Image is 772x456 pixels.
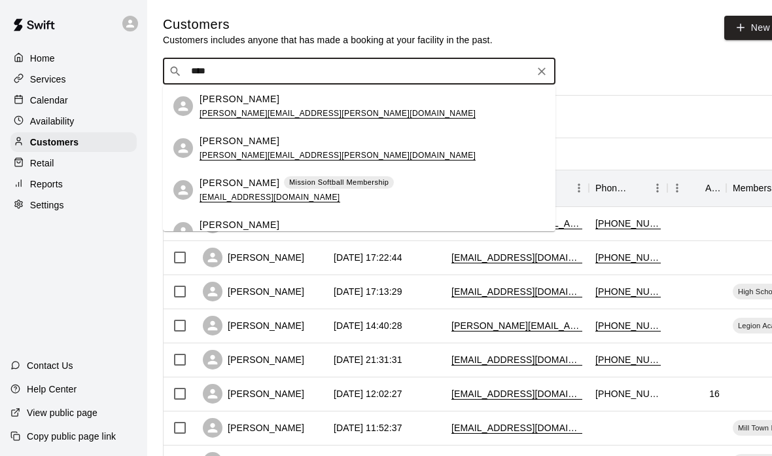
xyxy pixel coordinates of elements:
a: Home [10,48,137,68]
p: Settings [30,199,64,212]
p: Copy public page link [27,430,116,443]
div: 2025-08-20 17:13:29 [334,285,402,298]
div: [PERSON_NAME] [203,248,304,267]
p: Contact Us [27,359,73,372]
a: Reports [10,174,137,194]
div: Katee Thomason [173,222,193,242]
div: Search customers by name or email [163,58,555,85]
p: [PERSON_NAME] [200,134,279,148]
button: Menu [667,178,687,198]
div: +18034121541 [595,387,661,400]
p: [PERSON_NAME] [200,92,279,106]
div: yavsc05@gmail.com [451,285,582,298]
button: Clear [533,62,551,81]
div: +18036599279 [595,251,661,264]
a: Calendar [10,90,137,110]
div: [PERSON_NAME] [203,350,304,370]
a: Availability [10,111,137,131]
p: Retail [30,157,54,170]
div: +18033899401 [595,285,661,298]
p: Reports [30,178,63,191]
div: 2025-08-20 14:40:28 [334,319,402,332]
div: athanielladen@gmail.com [451,421,582,434]
a: Retail [10,153,137,173]
div: +18034122217 [595,319,661,332]
div: Phone Number [595,170,629,206]
p: Help Center [27,383,77,396]
a: Customers [10,132,137,152]
div: [PERSON_NAME] [203,418,304,438]
p: Home [30,52,55,65]
div: 16 [709,387,720,400]
p: Mission Softball Membership [289,177,389,188]
button: Sort [629,179,648,197]
div: Email [445,170,589,206]
div: 2025-08-19 21:31:31 [334,353,402,366]
button: Sort [687,179,705,197]
div: Chad Cowan [173,180,193,200]
p: Calendar [30,94,68,107]
div: Chad Cowan [173,138,193,158]
div: 2025-08-19 11:52:37 [334,421,402,434]
p: Customers includes anyone that has made a booking at your facility in the past. [163,33,493,47]
div: 2025-08-20 17:22:44 [334,251,402,264]
div: 2025-08-19 12:02:27 [334,387,402,400]
div: Chad endy [173,96,193,116]
div: roshawndfrancis@aol.com [451,251,582,264]
div: +18034933920 [595,217,661,230]
button: Menu [648,178,667,198]
p: Services [30,73,66,86]
div: dgibbons@wmhsolutions.com [451,353,582,366]
div: [PERSON_NAME] [203,316,304,335]
a: Services [10,69,137,89]
p: Customers [30,136,79,149]
a: Settings [10,195,137,215]
div: +17045022013 [595,353,661,366]
button: Menu [569,178,589,198]
div: cadenlucy10@icloud.com [451,387,582,400]
div: [PERSON_NAME] [203,384,304,404]
div: humberto.guevara@gmail.com [451,319,582,332]
div: Phone Number [589,170,667,206]
h5: Customers [163,16,493,33]
p: View public page [27,406,97,419]
p: [PERSON_NAME] [200,176,279,190]
div: Age [667,170,726,206]
p: Availability [30,115,75,128]
p: [PERSON_NAME] [200,218,279,232]
div: Age [705,170,720,206]
div: [PERSON_NAME] [203,282,304,301]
